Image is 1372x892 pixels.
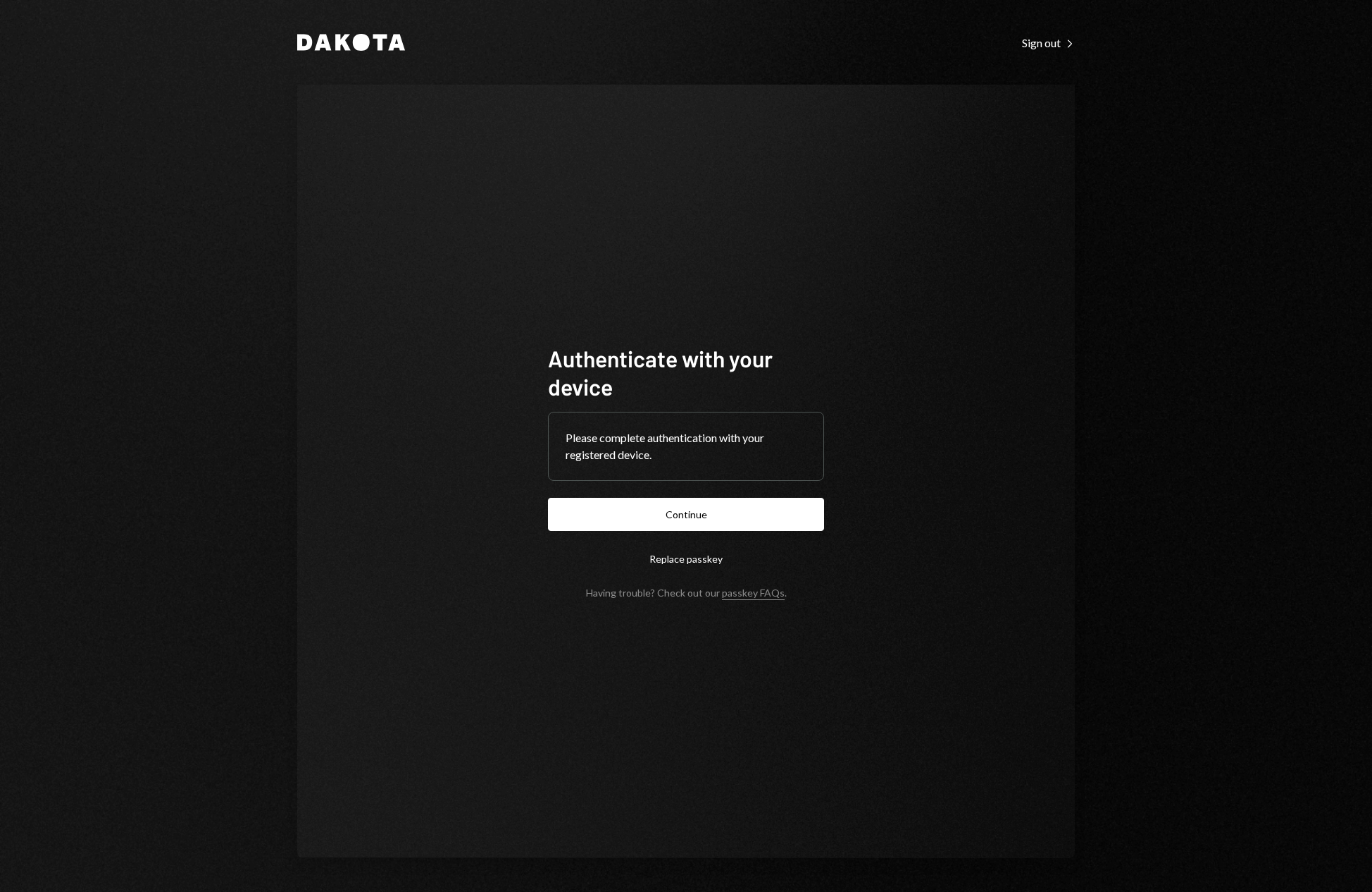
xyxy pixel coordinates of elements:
[1022,36,1075,50] div: Sign out
[722,587,785,600] a: passkey FAQs
[548,344,824,401] h1: Authenticate with your device
[548,498,824,531] button: Continue
[586,587,787,599] div: Having trouble? Check out our .
[1022,35,1075,50] a: Sign out
[548,542,824,575] button: Replace passkey
[566,429,806,463] div: Please complete authentication with your registered device.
